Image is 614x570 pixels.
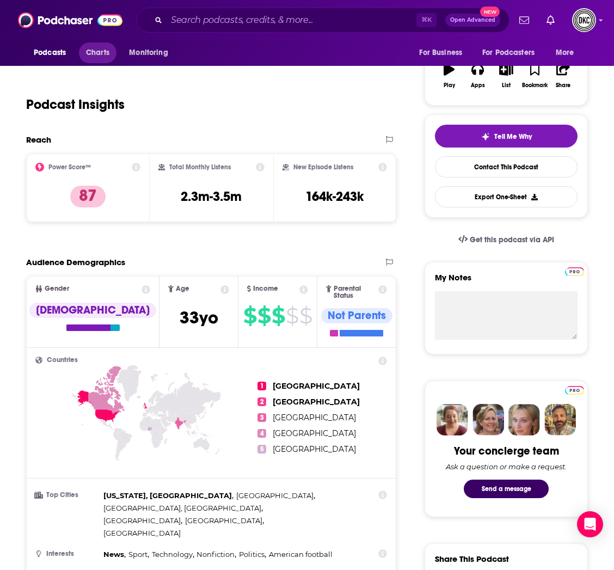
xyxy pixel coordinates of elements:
[273,381,360,391] span: [GEOGRAPHIC_DATA]
[103,516,181,525] span: [GEOGRAPHIC_DATA]
[29,303,156,318] div: [DEMOGRAPHIC_DATA]
[26,96,125,113] h1: Podcast Insights
[48,163,91,171] h2: Power Score™
[103,491,232,500] span: [US_STATE], [GEOGRAPHIC_DATA]
[522,82,548,89] div: Bookmark
[35,550,99,557] h3: Interests
[257,397,266,406] span: 2
[508,404,540,436] img: Jules Profile
[239,548,266,561] span: ,
[152,548,194,561] span: ,
[103,548,126,561] span: ,
[565,266,584,276] a: Pro website
[450,17,495,23] span: Open Advanced
[35,492,99,499] h3: Top Cities
[103,514,182,527] span: ,
[445,14,500,27] button: Open AdvancedNew
[257,382,266,390] span: 1
[494,132,532,141] span: Tell Me Why
[103,529,181,537] span: [GEOGRAPHIC_DATA]
[437,404,468,436] img: Sydney Profile
[515,11,533,29] a: Show notifications dropdown
[305,188,364,205] h3: 164k-243k
[475,42,550,63] button: open menu
[435,125,578,148] button: tell me why sparkleTell Me Why
[121,42,182,63] button: open menu
[482,45,535,60] span: For Podcasters
[257,445,266,453] span: 5
[435,56,463,95] button: Play
[103,550,124,559] span: News
[176,285,189,292] span: Age
[572,8,596,32] span: Logged in as DKCMediatech
[334,285,377,299] span: Parental Status
[273,444,356,454] span: [GEOGRAPHIC_DATA]
[565,384,584,395] a: Pro website
[549,56,578,95] button: Share
[470,235,554,244] span: Get this podcast via API
[435,272,578,291] label: My Notes
[26,257,125,267] h2: Audience Demographics
[273,397,360,407] span: [GEOGRAPHIC_DATA]
[103,502,263,514] span: ,
[446,462,567,471] div: Ask a question or make a request.
[128,548,149,561] span: ,
[416,13,437,27] span: ⌘ K
[556,82,570,89] div: Share
[572,8,596,32] img: User Profile
[128,550,148,559] span: Sport
[544,404,576,436] img: Jon Profile
[243,307,256,324] span: $
[180,307,218,328] span: 33 yo
[137,8,509,33] div: Search podcasts, credits, & more...
[572,8,596,32] button: Show profile menu
[236,489,315,502] span: ,
[152,550,193,559] span: Technology
[412,42,476,63] button: open menu
[435,156,578,177] a: Contact This Podcast
[167,11,416,29] input: Search podcasts, credits, & more...
[480,7,500,17] span: New
[185,516,262,525] span: [GEOGRAPHIC_DATA]
[18,10,122,30] img: Podchaser - Follow, Share and Rate Podcasts
[239,550,265,559] span: Politics
[185,514,264,527] span: ,
[293,163,353,171] h2: New Episode Listens
[273,413,356,422] span: [GEOGRAPHIC_DATA]
[70,186,106,207] p: 87
[34,45,66,60] span: Podcasts
[435,186,578,207] button: Export One-Sheet
[481,132,490,141] img: tell me why sparkle
[269,550,333,559] span: American football
[299,307,312,324] span: $
[253,285,278,292] span: Income
[26,134,51,145] h2: Reach
[103,504,261,512] span: [GEOGRAPHIC_DATA], [GEOGRAPHIC_DATA]
[435,554,509,564] h3: Share This Podcast
[464,480,549,498] button: Send a message
[577,511,603,537] div: Open Intercom Messenger
[450,226,563,253] a: Get this podcast via API
[321,308,392,323] div: Not Parents
[542,11,559,29] a: Show notifications dropdown
[79,42,116,63] a: Charts
[47,357,78,364] span: Countries
[548,42,588,63] button: open menu
[272,307,285,324] span: $
[565,386,584,395] img: Podchaser Pro
[472,404,504,436] img: Barbara Profile
[565,267,584,276] img: Podchaser Pro
[419,45,462,60] span: For Business
[45,285,69,292] span: Gender
[492,56,520,95] button: List
[556,45,574,60] span: More
[257,429,266,438] span: 4
[86,45,109,60] span: Charts
[286,307,298,324] span: $
[129,45,168,60] span: Monitoring
[520,56,549,95] button: Bookmark
[169,163,231,171] h2: Total Monthly Listens
[181,188,242,205] h3: 2.3m-3.5m
[502,82,511,89] div: List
